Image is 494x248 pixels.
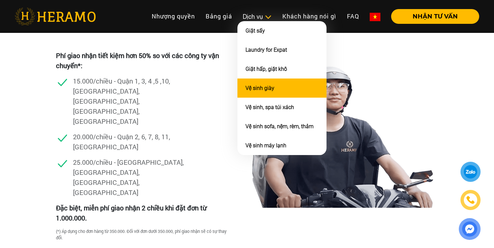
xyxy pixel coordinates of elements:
img: checked.svg [56,132,69,144]
img: phone-icon [466,195,475,205]
img: Heramo ve sinh giat hap giay giao nhan tan noi HCM [247,44,438,208]
img: checked.svg [56,157,69,169]
img: subToggleIcon [265,14,272,20]
a: Vệ sinh máy lạnh [245,142,286,149]
p: 20.000/chiều - Quận 2, 6, 7, 8, 11, [GEOGRAPHIC_DATA] [73,132,187,152]
a: Laundry for Expat [245,47,287,53]
p: Phí giao nhận tiết kiệm hơn 50% so với các công ty vận chuyển*: [56,50,228,70]
div: Dịch vụ [243,12,272,21]
a: NHẬN TƯ VẤN [386,13,479,19]
p: 15.000/chiều - Quận 1, 3, 4 ,5 ,10, [GEOGRAPHIC_DATA], [GEOGRAPHIC_DATA], [GEOGRAPHIC_DATA], [GEO... [73,76,187,126]
img: checked.svg [56,76,69,88]
a: FAQ [342,9,364,23]
img: vn-flag.png [370,13,380,21]
a: Nhượng quyền [146,9,200,23]
p: 25.000/chiều - [GEOGRAPHIC_DATA], [GEOGRAPHIC_DATA], [GEOGRAPHIC_DATA], [GEOGRAPHIC_DATA] [73,157,187,197]
p: Đặc biệt, miễn phí giao nhận 2 chiều khi đặt đơn từ 1.000.000. [56,203,228,223]
a: Giặt sấy [245,28,265,34]
a: Khách hàng nói gì [277,9,342,23]
img: heramo-logo.png [15,8,96,25]
button: NHẬN TƯ VẤN [391,9,479,24]
a: Vệ sinh giày [245,85,274,91]
div: (*) Áp dụng cho đơn hàng từ 350.000. Đối với đơn dưới 350.000, phí giao nhận sẽ có sự thay đổi. [56,228,228,241]
a: Giặt hấp, giặt khô [245,66,287,72]
a: phone-icon [462,191,480,209]
a: Vệ sinh, spa túi xách [245,104,294,110]
a: Vệ sinh sofa, nệm, rèm, thảm [245,123,313,130]
a: Bảng giá [200,9,237,23]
